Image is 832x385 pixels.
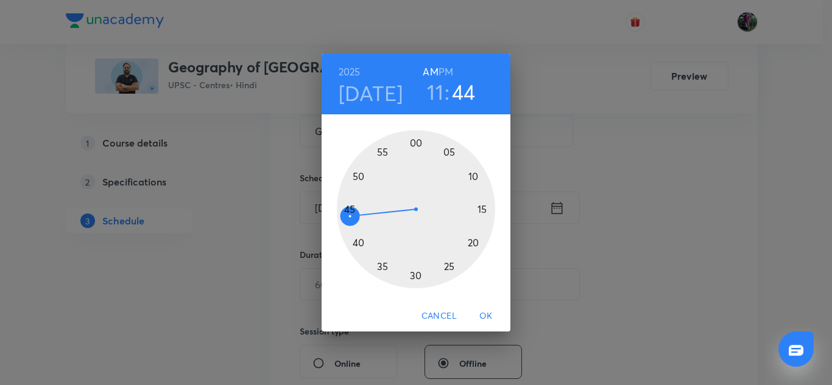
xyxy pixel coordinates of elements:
[421,308,457,324] span: Cancel
[339,80,403,106] button: [DATE]
[423,63,438,80] button: AM
[417,305,462,327] button: Cancel
[445,79,449,105] h3: :
[427,79,443,105] button: 11
[452,79,476,105] button: 44
[439,63,453,80] button: PM
[339,63,361,80] button: 2025
[471,308,501,324] span: OK
[467,305,506,327] button: OK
